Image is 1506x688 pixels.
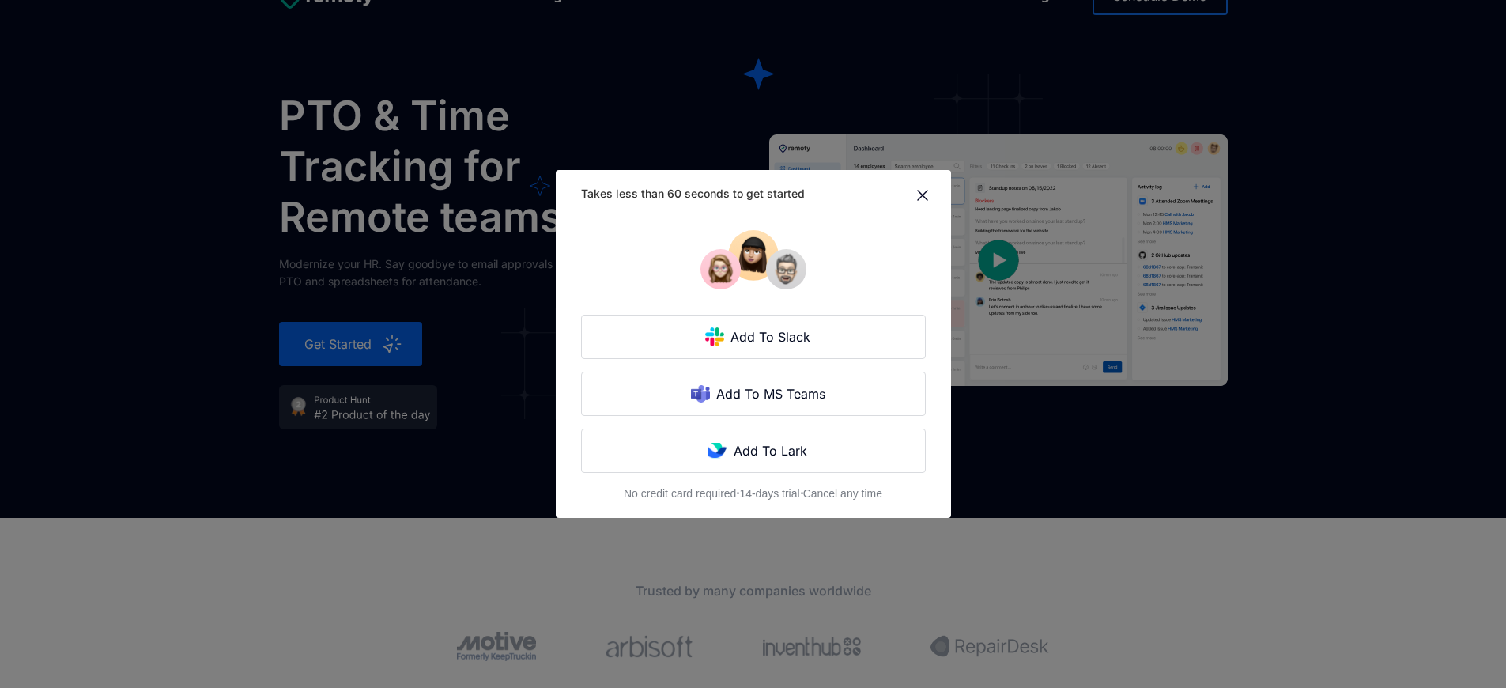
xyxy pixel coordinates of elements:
a: Add To Slack [581,315,926,359]
strong: ⋅ [800,487,803,500]
div: No credit card required 14-days trial Cancel any time [624,486,882,501]
div: Add To Lark [727,441,817,460]
iframe: PLUG_LAUNCHER_SDK [1452,634,1490,672]
div: Add To Slack [724,327,820,346]
strong: ⋅ [736,487,739,500]
a: Add To MS Teams [581,372,926,416]
div: Add To MS Teams [710,384,835,403]
div: Takes less than 60 seconds to get started [581,186,913,205]
a: Add To Lark [581,429,926,473]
